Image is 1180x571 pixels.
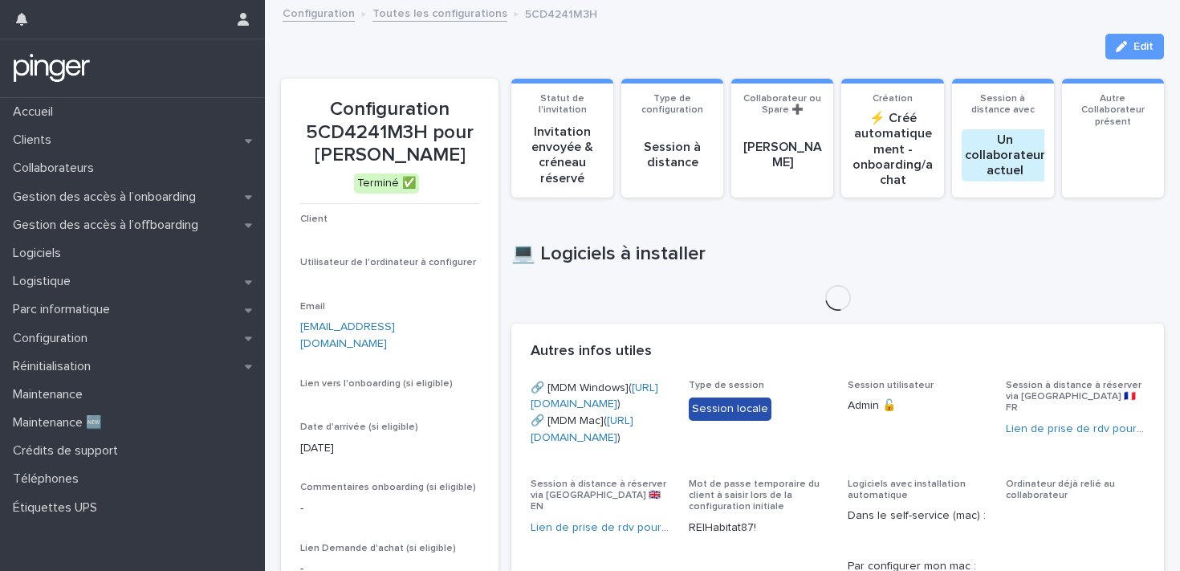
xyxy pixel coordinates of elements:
[689,381,764,390] span: Type de session
[689,520,828,536] p: REIHabitat87!
[531,479,666,512] span: Session à distance à réserver via [GEOGRAPHIC_DATA] 🇬🇧EN
[300,422,418,432] span: Date d'arrivée (si eligible)
[6,415,115,430] p: Maintenance 🆕
[6,161,107,176] p: Collaborateurs
[521,124,604,186] p: Invitation envoyée & créneau réservé
[300,321,395,349] a: [EMAIL_ADDRESS][DOMAIN_NAME]
[741,140,824,170] p: [PERSON_NAME]
[372,3,507,22] a: Toutes les configurations
[531,343,652,361] h2: Autres infos utiles
[1006,423,1180,434] a: Lien de prise de rdv pour le client
[525,4,597,22] p: 5CD4241M3H
[631,140,714,170] p: Session à distance
[689,398,771,421] div: Session locale
[300,302,325,312] span: Email
[848,479,966,500] span: Logiciels avec installation automatique
[6,443,131,459] p: Crédits de support
[971,94,1035,115] span: Session à distance avec
[13,52,91,84] img: mTgBEunGTSyRkCgitkcU
[6,190,209,205] p: Gestion des accès à l’onboarding
[300,379,453,389] span: Lien vers l'onboarding (si eligible)
[6,387,96,402] p: Maintenance
[300,440,479,457] p: [DATE]
[6,246,74,261] p: Logiciels
[848,398,987,414] p: Admin 🔓
[283,3,355,22] a: Configuration
[6,359,104,374] p: Réinitialisation
[962,129,1048,182] div: Un collaborateur actuel
[300,98,479,167] p: Configuration 5CD4241M3H pour [PERSON_NAME]
[539,94,587,115] span: Statut de l'invitation
[6,500,110,516] p: Étiquettes UPS
[531,522,705,533] a: Lien de prise de rdv pour le client
[873,94,913,104] span: Création
[6,302,123,317] p: Parc informatique
[689,479,820,512] span: Mot de passe temporaire du client à saisir lors de la configuration initiale
[1006,381,1141,414] span: Session à distance à réserver via [GEOGRAPHIC_DATA] 🇫🇷FR
[1081,94,1145,127] span: Autre Collaborateur présent
[641,94,703,115] span: Type de configuration
[300,258,476,267] span: Utilisateur de l'ordinateur à configurer
[1105,34,1164,59] button: Edit
[1006,479,1115,500] span: Ordinateur déjà relié au collaborateur
[6,471,92,487] p: Téléphones
[6,331,100,346] p: Configuration
[354,173,419,194] div: Terminé ✅
[531,415,633,443] a: [URL][DOMAIN_NAME]
[6,218,211,233] p: Gestion des accès à l’offboarding
[300,544,456,553] span: Lien Demande d'achat (si eligible)
[6,274,83,289] p: Logistique
[531,380,669,447] p: 🔗 [MDM Windows]( ) 🔗 [MDM Mac]( )
[300,483,476,492] span: Commentaires onboarding (si eligible)
[6,104,66,120] p: Accueil
[511,243,1164,266] h1: 💻 Logiciels à installer
[743,94,821,115] span: Collaborateur ou Spare ➕
[300,500,479,517] p: -
[1133,41,1154,52] span: Edit
[851,111,934,188] p: ⚡ Créé automatiquement - onboarding/achat
[6,133,64,148] p: Clients
[848,381,934,390] span: Session utilisateur
[300,214,328,224] span: Client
